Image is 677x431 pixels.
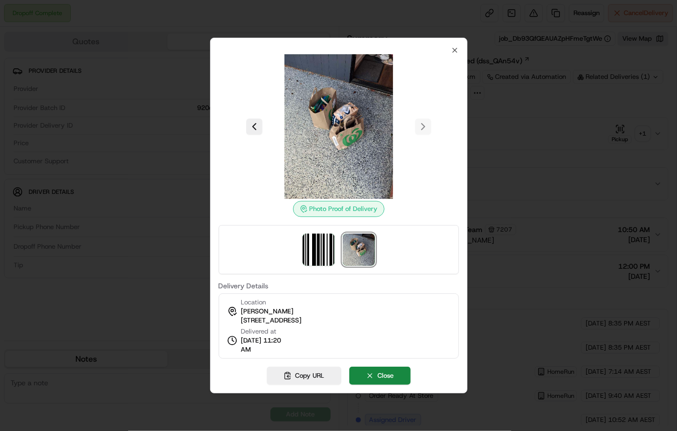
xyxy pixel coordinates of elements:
img: photo_proof_of_delivery image [266,54,411,199]
label: Delivery Details [219,282,459,289]
span: [PERSON_NAME] [241,307,294,316]
span: [STREET_ADDRESS] [241,316,302,325]
span: [DATE] 11:20 AM [241,336,287,354]
span: Location [241,298,266,307]
button: Close [349,367,411,385]
button: Copy URL [267,367,341,385]
img: barcode_scan_on_pickup image [303,234,335,266]
div: Photo Proof of Delivery [293,201,384,217]
span: Delivered at [241,327,287,336]
img: photo_proof_of_delivery image [343,234,375,266]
